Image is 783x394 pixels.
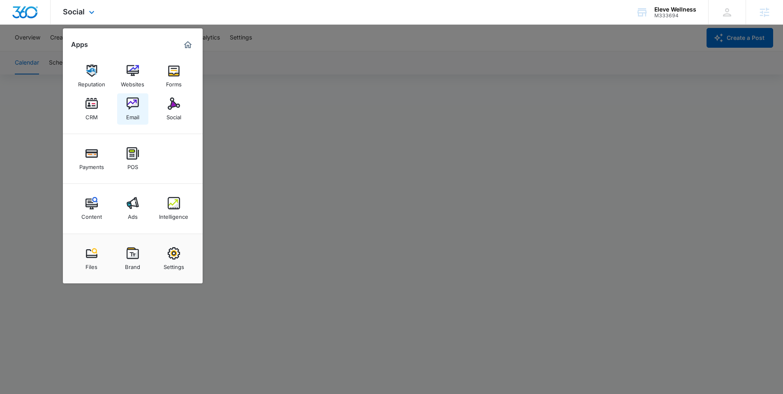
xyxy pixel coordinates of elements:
[71,41,88,49] h2: Apps
[81,209,102,220] div: Content
[128,209,138,220] div: Ads
[117,93,148,125] a: Email
[63,7,85,16] span: Social
[654,13,696,19] div: account id
[117,60,148,92] a: Websites
[117,143,148,174] a: POS
[158,193,189,224] a: Intelligence
[166,110,181,121] div: Social
[159,209,188,220] div: Intelligence
[127,160,138,170] div: POS
[78,77,105,88] div: Reputation
[79,160,104,170] div: Payments
[158,60,189,92] a: Forms
[76,193,107,224] a: Content
[76,93,107,125] a: CRM
[164,260,184,270] div: Settings
[117,193,148,224] a: Ads
[85,260,97,270] div: Files
[158,93,189,125] a: Social
[158,243,189,274] a: Settings
[76,243,107,274] a: Files
[166,77,182,88] div: Forms
[125,260,140,270] div: Brand
[181,38,194,51] a: Marketing 360® Dashboard
[654,6,696,13] div: account name
[85,110,98,121] div: CRM
[76,60,107,92] a: Reputation
[117,243,148,274] a: Brand
[121,77,144,88] div: Websites
[126,110,139,121] div: Email
[76,143,107,174] a: Payments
